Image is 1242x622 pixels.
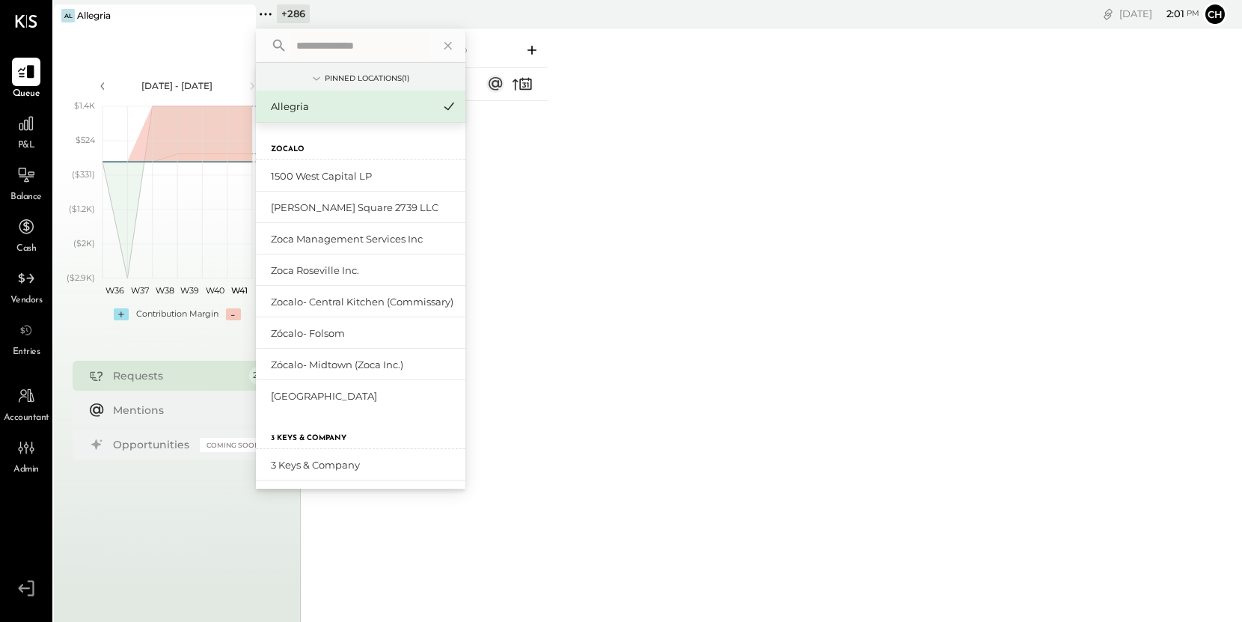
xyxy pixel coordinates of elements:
[10,294,43,308] span: Vendors
[1203,2,1227,26] button: Ch
[1,213,52,256] a: Cash
[271,201,458,215] div: [PERSON_NAME] Square 2739 LLC
[77,9,111,22] div: Allegria
[231,285,248,296] text: W41
[73,238,95,249] text: ($2K)
[136,308,218,320] div: Contribution Margin
[271,144,305,155] label: Zocalo
[13,463,39,477] span: Admin
[113,368,242,383] div: Requests
[76,135,96,145] text: $524
[18,139,35,153] span: P&L
[271,263,458,278] div: Zoca Roseville Inc.
[114,308,129,320] div: +
[249,367,267,385] div: 24
[114,79,241,92] div: [DATE] - [DATE]
[277,4,310,23] div: + 286
[271,100,432,114] div: Allegria
[61,9,75,22] div: Al
[1,264,52,308] a: Vendors
[1,161,52,204] a: Balance
[67,272,95,283] text: ($2.9K)
[69,204,95,214] text: ($1.2K)
[72,169,95,180] text: ($331)
[180,285,199,296] text: W39
[113,403,260,418] div: Mentions
[1,58,52,101] a: Queue
[131,285,149,296] text: W37
[105,285,124,296] text: W36
[271,433,346,444] label: 3 Keys & Company
[16,243,36,256] span: Cash
[13,346,40,359] span: Entries
[1,433,52,477] a: Admin
[325,73,409,84] div: Pinned Locations ( 1 )
[1,316,52,359] a: Entries
[74,100,95,111] text: $1.4K
[271,232,458,246] div: Zoca Management Services Inc
[271,326,458,341] div: Zócalo- Folsom
[113,437,192,452] div: Opportunities
[155,285,174,296] text: W38
[205,285,224,296] text: W40
[13,88,40,101] span: Queue
[271,358,458,372] div: Zócalo- Midtown (Zoca Inc.)
[200,438,267,452] div: Coming Soon
[1,382,52,425] a: Accountant
[226,308,241,320] div: -
[4,412,49,425] span: Accountant
[1,109,52,153] a: P&L
[271,458,458,472] div: 3 Keys & Company
[1101,6,1116,22] div: copy link
[271,295,458,309] div: Zocalo- Central Kitchen (Commissary)
[10,191,42,204] span: Balance
[1119,7,1199,21] div: [DATE]
[271,389,458,403] div: [GEOGRAPHIC_DATA]
[271,169,458,183] div: 1500 West Capital LP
